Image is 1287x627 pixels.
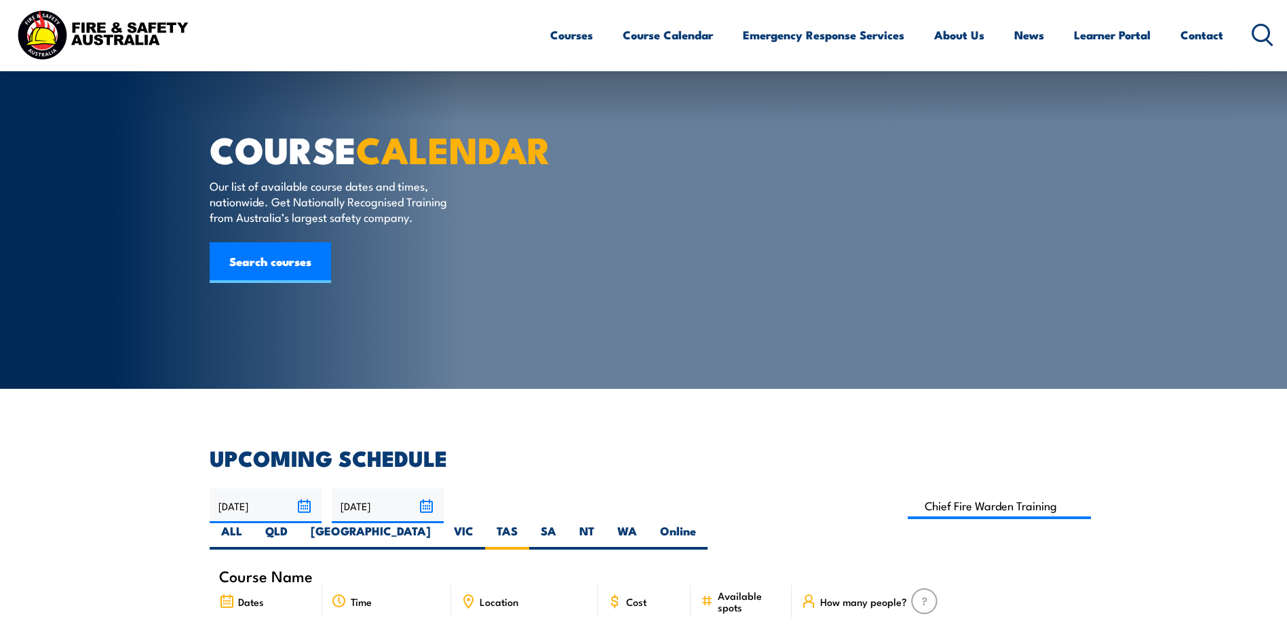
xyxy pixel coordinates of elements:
[485,523,529,550] label: TAS
[332,489,444,523] input: To date
[210,448,1078,467] h2: UPCOMING SCHEDULE
[210,178,457,225] p: Our list of available course dates and times, nationwide. Get Nationally Recognised Training from...
[1074,17,1151,53] a: Learner Portal
[356,120,551,176] strong: CALENDAR
[210,133,545,165] h1: COURSE
[623,17,713,53] a: Course Calendar
[626,596,647,607] span: Cost
[254,523,299,550] label: QLD
[480,596,518,607] span: Location
[934,17,984,53] a: About Us
[820,596,907,607] span: How many people?
[1180,17,1223,53] a: Contact
[550,17,593,53] a: Courses
[743,17,904,53] a: Emergency Response Services
[649,523,708,550] label: Online
[718,590,782,613] span: Available spots
[219,570,313,582] span: Course Name
[442,523,485,550] label: VIC
[210,489,322,523] input: From date
[529,523,568,550] label: SA
[238,596,264,607] span: Dates
[210,523,254,550] label: ALL
[568,523,606,550] label: NT
[210,242,331,283] a: Search courses
[351,596,372,607] span: Time
[299,523,442,550] label: [GEOGRAPHIC_DATA]
[606,523,649,550] label: WA
[1014,17,1044,53] a: News
[908,493,1092,519] input: Search Course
